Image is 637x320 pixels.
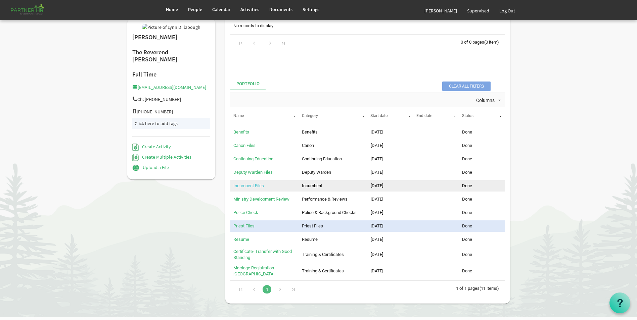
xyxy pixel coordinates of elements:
[459,194,505,205] td: Done column header Status
[233,265,274,276] a: Marriage Registration [GEOGRAPHIC_DATA]
[462,1,494,20] a: Supervised
[475,96,495,105] span: Columns
[413,167,459,178] td: column header End date
[299,207,367,218] td: Police & Background Checks column header Category
[233,170,273,175] a: Deputy Warden Files
[233,143,256,148] a: Canon Files
[212,6,230,12] span: Calendar
[276,284,285,294] div: Go to next page
[240,6,259,12] span: Activities
[230,194,299,205] td: Ministry Development Review is template cell column header Name
[132,164,169,170] a: Upload a File
[459,207,505,218] td: Done column header Status
[230,140,299,151] td: Canon Files is template cell column header Name
[416,113,432,118] span: End date
[456,281,505,295] div: 1 of 1 pages (11 items)
[142,24,200,31] img: Picture of Lynn Dillabough
[230,234,299,245] td: Resume is template cell column header Name
[456,286,480,291] span: 1 of 1 pages
[459,264,505,279] td: Done column header Status
[459,234,505,245] td: Done column header Status
[263,285,271,294] a: Goto Page 1
[233,156,273,161] a: Continuing Education
[467,8,489,14] span: Supervised
[368,167,413,178] td: 2/1/2021 column header Start date
[132,97,211,102] h5: Ch: [PHONE_NUMBER]
[368,220,413,232] td: 2/1/2021 column header Start date
[413,126,459,138] td: column header End date
[230,247,299,262] td: Certificate- Transfer with Good Standing is template cell column header Name
[289,284,298,294] div: Go to last page
[459,167,505,178] td: Done column header Status
[299,220,367,232] td: Priest Files column header Category
[494,1,520,20] a: Log Out
[230,78,505,90] div: tab-header
[299,264,367,279] td: Training & Certificates column header Category
[233,249,292,260] a: Certificate- Transfer with Good Standing
[249,38,259,47] div: Go to previous page
[413,180,459,192] td: column header End date
[368,126,413,138] td: 2/1/2021 column header Start date
[230,264,299,279] td: Marriage Registration Ontario is template cell column header Name
[299,180,367,192] td: Incumbent column header Category
[132,154,139,161] img: Create Multiple Activities
[459,126,505,138] td: Done column header Status
[462,113,473,118] span: Status
[269,6,292,12] span: Documents
[299,153,367,165] td: Continuing Education column header Category
[370,113,388,118] span: Start date
[249,284,259,294] div: Go to previous page
[233,197,289,202] a: Ministry Development Review
[368,153,413,165] td: 2/1/2021 column header Start date
[230,153,299,165] td: Continuing Education is template cell column header Name
[188,6,202,12] span: People
[368,247,413,262] td: 3/3/2021 column header Start date
[299,194,367,205] td: Performance & Reviews column header Category
[236,81,260,87] div: Portfolio
[302,113,318,118] span: Category
[132,109,211,114] h5: [PHONE_NUMBER]
[233,129,249,135] a: Benefits
[132,71,211,78] h4: Full Time
[233,210,258,215] a: Police Check
[233,183,264,188] a: Incumbent Files
[461,40,484,45] span: 0 of 0 pages
[475,93,504,107] div: Columns
[368,264,413,279] td: 2/1/2021 column header Start date
[135,120,208,127] div: Click here to add tags
[230,19,505,32] td: No records to display
[368,194,413,205] td: 2/1/2021 column header Start date
[303,6,319,12] span: Settings
[299,247,367,262] td: Training & Certificates column header Category
[230,126,299,138] td: Benefits is template cell column header Name
[236,284,245,294] div: Go to first page
[484,40,499,45] span: (0 item)
[461,35,505,49] div: 0 of 0 pages (0 item)
[413,153,459,165] td: column header End date
[132,154,192,160] a: Create Multiple Activities
[132,34,211,41] h2: [PERSON_NAME]
[442,82,491,91] span: Clear all filters
[413,234,459,245] td: column header End date
[413,264,459,279] td: column header End date
[368,234,413,245] td: 2/1/2021 column header Start date
[299,167,367,178] td: Deputy Warden column header Category
[230,180,299,192] td: Incumbent Files is template cell column header Name
[368,140,413,151] td: 1/16/2023 column header Start date
[413,247,459,262] td: column header End date
[299,234,367,245] td: Resume column header Category
[166,6,178,12] span: Home
[413,194,459,205] td: column header End date
[459,247,505,262] td: Done column header Status
[413,207,459,218] td: column header End date
[233,237,249,242] a: Resume
[266,38,275,47] div: Go to next page
[475,96,504,105] button: Columns
[230,207,299,218] td: Police Check is template cell column header Name
[279,38,288,47] div: Go to last page
[230,220,299,232] td: Priest Files is template cell column header Name
[459,180,505,192] td: Done column header Status
[236,38,245,47] div: Go to first page
[132,84,206,90] a: [EMAIL_ADDRESS][DOMAIN_NAME]
[132,49,211,63] h2: The Reverend [PERSON_NAME]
